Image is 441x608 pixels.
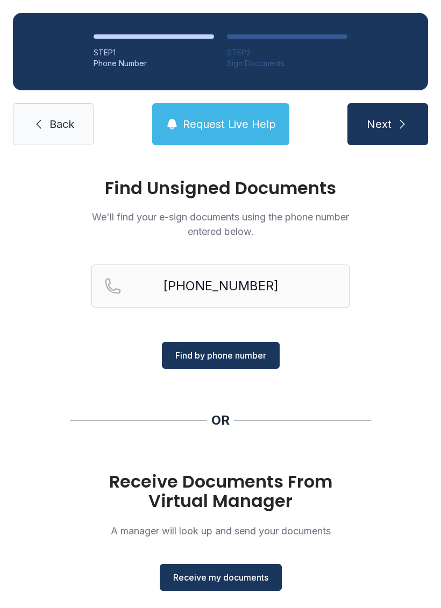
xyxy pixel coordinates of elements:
[173,571,268,584] span: Receive my documents
[91,210,350,239] p: We'll find your e-sign documents using the phone number entered below.
[175,349,266,362] span: Find by phone number
[94,58,214,69] div: Phone Number
[91,524,350,538] p: A manager will look up and send your documents
[91,264,350,307] input: Reservation phone number
[227,58,347,69] div: Sign Documents
[94,47,214,58] div: STEP 1
[367,117,392,132] span: Next
[91,472,350,511] h1: Receive Documents From Virtual Manager
[227,47,347,58] div: STEP 2
[49,117,74,132] span: Back
[183,117,276,132] span: Request Live Help
[211,412,230,429] div: OR
[91,180,350,197] h1: Find Unsigned Documents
